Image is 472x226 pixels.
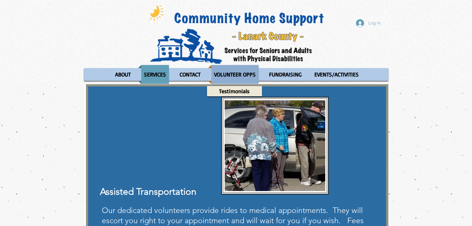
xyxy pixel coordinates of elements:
a: FUNDRAISING [263,65,307,84]
p: SERVICES [141,65,169,84]
a: ABOUT [109,65,137,84]
img: Clients Ed and Sally Conroy Volunteer Na [225,100,325,191]
nav: Site [84,65,388,84]
span: Log In [366,20,383,27]
p: Testimonials [216,86,252,96]
a: EVENTS/ACTIVITIES [308,65,365,84]
p: CONTACT [177,65,203,84]
span: Assisted Transportation [100,186,196,197]
a: CONTACT [173,65,207,84]
p: ABOUT [112,65,133,84]
button: Log In [352,17,385,29]
a: VOLUNTEER OPPS [208,65,262,84]
p: VOLUNTEER OPPS [211,65,258,84]
a: Testimonials [207,86,262,96]
p: FUNDRAISING [266,65,304,84]
a: SERVICES [138,65,172,84]
p: EVENTS/ACTIVITIES [312,65,362,84]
